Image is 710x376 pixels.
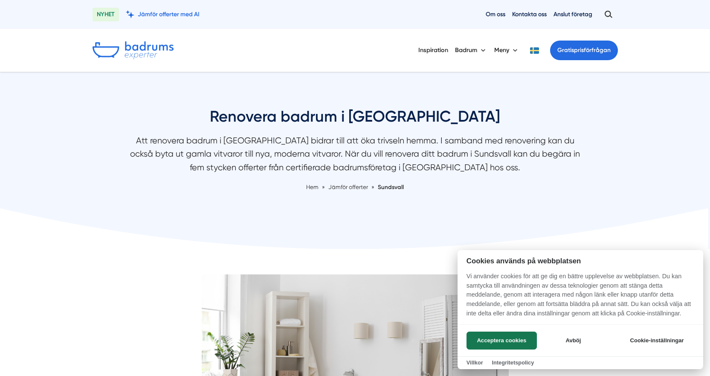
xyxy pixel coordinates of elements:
[458,272,703,324] p: Vi använder cookies för att ge dig en bättre upplevelse av webbplatsen. Du kan samtycka till anvä...
[620,332,694,350] button: Cookie-inställningar
[467,332,537,350] button: Acceptera cookies
[467,359,483,366] a: Villkor
[492,359,534,366] a: Integritetspolicy
[539,332,607,350] button: Avböj
[458,257,703,265] h2: Cookies används på webbplatsen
